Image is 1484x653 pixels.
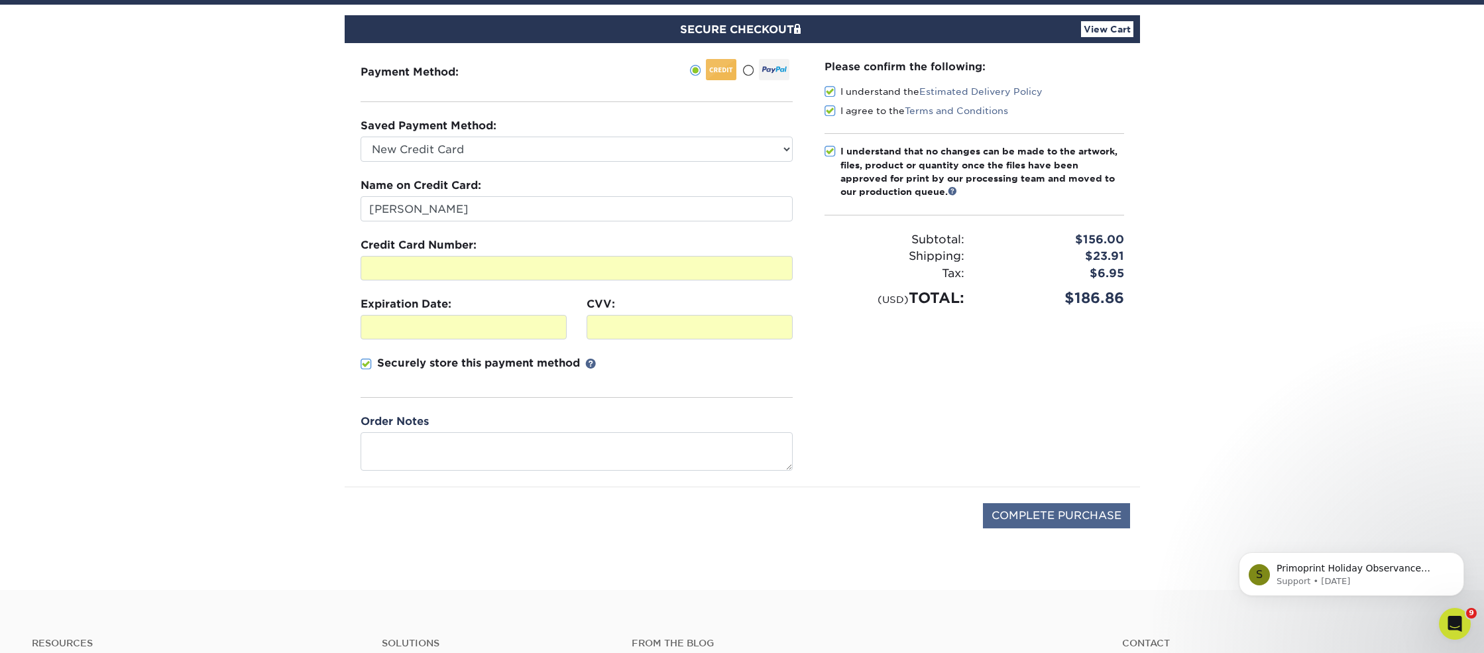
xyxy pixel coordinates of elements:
div: Please confirm the following: [825,59,1124,74]
h4: Solutions [382,638,612,649]
iframe: Secure CVC input frame [593,321,787,333]
label: I agree to the [825,104,1008,117]
input: COMPLETE PURCHASE [983,503,1130,528]
input: First & Last Name [361,196,793,221]
div: Tax: [815,265,974,282]
div: Shipping: [815,248,974,265]
div: Subtotal: [815,231,974,249]
a: Terms and Conditions [905,105,1008,116]
div: $23.91 [974,248,1134,265]
small: (USD) [878,294,909,305]
div: I understand that no changes can be made to the artwork, files, product or quantity once the file... [840,145,1124,199]
label: Order Notes [361,414,429,430]
a: View Cart [1081,21,1133,37]
iframe: Intercom live chat [1439,608,1471,640]
iframe: Intercom notifications message [1219,524,1484,617]
div: TOTAL: [815,287,974,309]
div: $6.95 [974,265,1134,282]
a: Contact [1122,638,1452,649]
label: Credit Card Number: [361,237,477,253]
p: Securely store this payment method [377,355,580,371]
div: $156.00 [974,231,1134,249]
iframe: Secure expiration date input frame [367,321,561,333]
h4: From the Blog [632,638,1086,649]
h4: Resources [32,638,362,649]
iframe: Secure card number input frame [367,262,787,274]
span: SECURE CHECKOUT [680,23,805,36]
div: $186.86 [974,287,1134,309]
img: DigiCert Secured Site Seal [355,503,421,542]
label: I understand the [825,85,1043,98]
h3: Payment Method: [361,66,491,78]
a: Estimated Delivery Policy [919,86,1043,97]
label: Expiration Date: [361,296,451,312]
label: CVV: [587,296,615,312]
label: Saved Payment Method: [361,118,496,134]
span: 9 [1466,608,1477,619]
label: Name on Credit Card: [361,178,481,194]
